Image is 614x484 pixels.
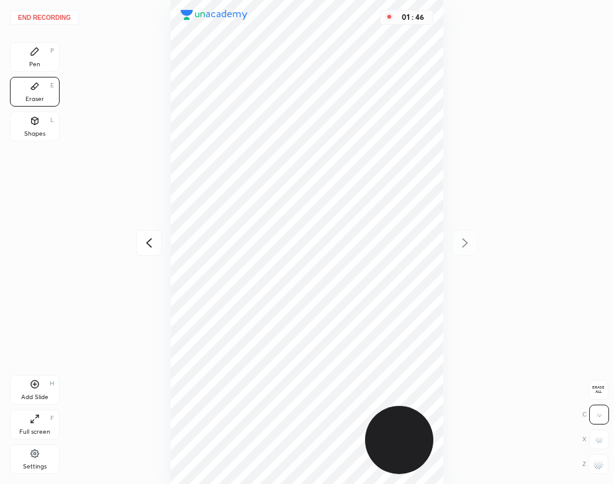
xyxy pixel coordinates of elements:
[582,405,609,425] div: C
[29,61,40,68] div: Pen
[398,13,428,22] div: 01 : 46
[582,429,609,449] div: X
[582,454,608,474] div: Z
[50,82,54,89] div: E
[25,96,44,102] div: Eraser
[50,117,54,123] div: L
[10,10,79,25] button: End recording
[50,415,54,421] div: F
[24,131,45,137] div: Shapes
[50,48,54,54] div: P
[23,464,47,470] div: Settings
[181,10,248,20] img: logo.38c385cc.svg
[50,381,54,387] div: H
[19,429,50,435] div: Full screen
[21,394,48,400] div: Add Slide
[589,385,608,394] span: Erase all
